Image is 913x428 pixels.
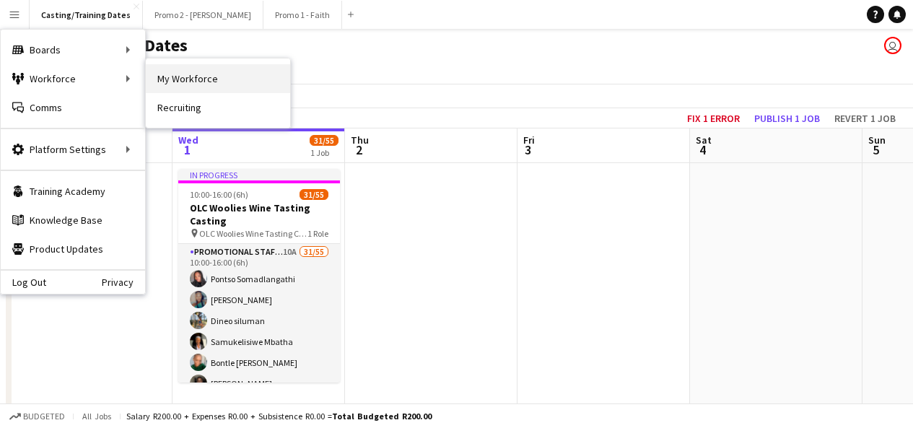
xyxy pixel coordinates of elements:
[178,169,340,383] app-job-card: In progress10:00-16:00 (6h)31/55OLC Woolies Wine Tasting Casting OLC Woolies Wine Tasting Casting...
[310,135,338,146] span: 31/55
[1,206,145,235] a: Knowledge Base
[1,135,145,164] div: Platform Settings
[102,276,145,288] a: Privacy
[868,134,886,147] span: Sun
[263,1,342,29] button: Promo 1 - Faith
[310,147,338,158] div: 1 Job
[300,189,328,200] span: 31/55
[1,235,145,263] a: Product Updates
[351,134,369,147] span: Thu
[143,1,263,29] button: Promo 2 - [PERSON_NAME]
[349,141,369,158] span: 2
[178,134,198,147] span: Wed
[866,141,886,158] span: 5
[199,228,307,239] span: OLC Woolies Wine Tasting Casting
[884,37,901,54] app-user-avatar: Nolwazi Mazibuko
[23,411,65,422] span: Budgeted
[521,141,535,158] span: 3
[7,409,67,424] button: Budgeted
[694,141,712,158] span: 4
[176,141,198,158] span: 1
[681,109,746,128] button: Fix 1 error
[332,411,432,422] span: Total Budgeted R200.00
[146,93,290,122] a: Recruiting
[1,93,145,122] a: Comms
[523,134,535,147] span: Fri
[126,411,432,422] div: Salary R200.00 + Expenses R0.00 + Subsistence R0.00 =
[307,228,328,239] span: 1 Role
[178,201,340,227] h3: OLC Woolies Wine Tasting Casting
[748,109,826,128] button: Publish 1 job
[1,177,145,206] a: Training Academy
[1,64,145,93] div: Workforce
[829,109,901,128] button: Revert 1 job
[1,276,46,288] a: Log Out
[1,35,145,64] div: Boards
[190,189,248,200] span: 10:00-16:00 (6h)
[146,64,290,93] a: My Workforce
[79,411,114,422] span: All jobs
[30,1,143,29] button: Casting/Training Dates
[696,134,712,147] span: Sat
[178,169,340,180] div: In progress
